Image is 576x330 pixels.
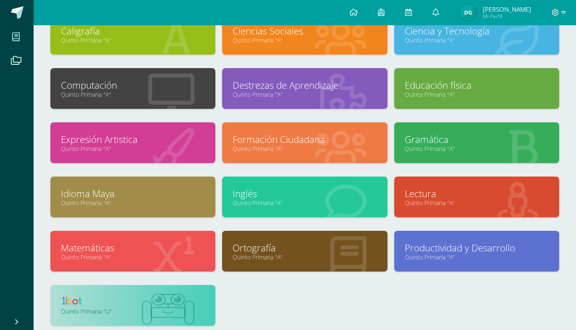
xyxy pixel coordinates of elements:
[61,241,205,254] a: Matemáticas
[233,253,377,261] a: Quinto Primaria "A"
[483,5,531,13] span: [PERSON_NAME]
[233,199,377,207] a: Quinto Primaria "A"
[405,36,549,44] a: Quinto Primaria "A"
[405,133,549,146] a: Gramática
[61,36,205,44] a: Quinto Primaria "A"
[61,307,205,315] a: Quinto Primaria "U"
[233,133,377,146] a: Formación Ciudadana
[233,187,377,200] a: Inglés
[61,253,205,261] a: Quinto Primaria "A"
[61,187,205,200] a: Idioma Maya
[483,13,531,20] span: Mi Perfil
[405,24,549,37] a: Ciencia y Tecnología
[61,145,205,153] a: Quinto Primaria "A"
[405,90,549,98] a: Quinto Primaria "A"
[61,24,205,37] a: Caligrafía
[405,187,549,200] a: Lectura
[142,293,194,325] img: bot1.png
[233,241,377,254] a: Ortografía
[405,199,549,207] a: Quinto Primaria "A"
[405,241,549,254] a: Productividad y Desarrollo
[233,90,377,98] a: Quinto Primaria "A"
[61,199,205,207] a: Quinto Primaria "A"
[405,79,549,92] a: Educación física
[460,4,477,21] img: 0bbe7318e29e248aa442b95b41642891.png
[405,145,549,153] a: Quinto Primaria "A"
[233,36,377,44] a: Quinto Primaria "A"
[233,145,377,153] a: Quinto Primaria "A"
[61,79,205,92] a: Computación
[61,296,86,306] img: 1bot.png
[233,24,377,37] a: Ciencias Sociales
[61,133,205,146] a: Expresión Artistica
[405,253,549,261] a: Quinto Primaria "A"
[233,79,377,92] a: Destrezas de Aprendizaje
[61,90,205,98] a: Quinto Primaria "A"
